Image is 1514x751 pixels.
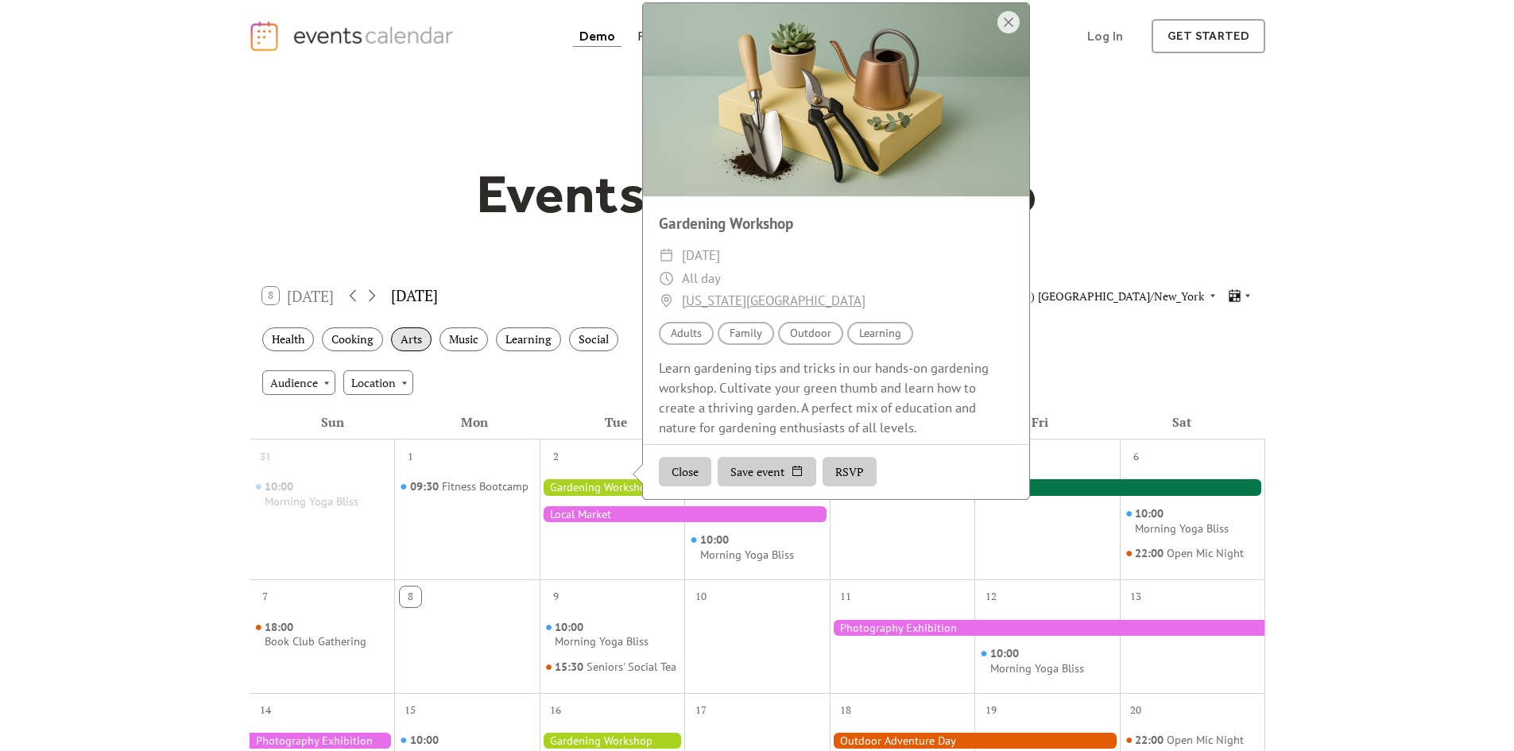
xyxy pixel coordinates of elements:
div: Demo [579,32,616,41]
a: Pricing [631,25,683,47]
h1: Events Calendar Demo [452,161,1063,226]
a: get started [1152,19,1265,53]
a: home [249,20,459,52]
a: Log In [1071,19,1139,53]
a: Demo [573,25,622,47]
